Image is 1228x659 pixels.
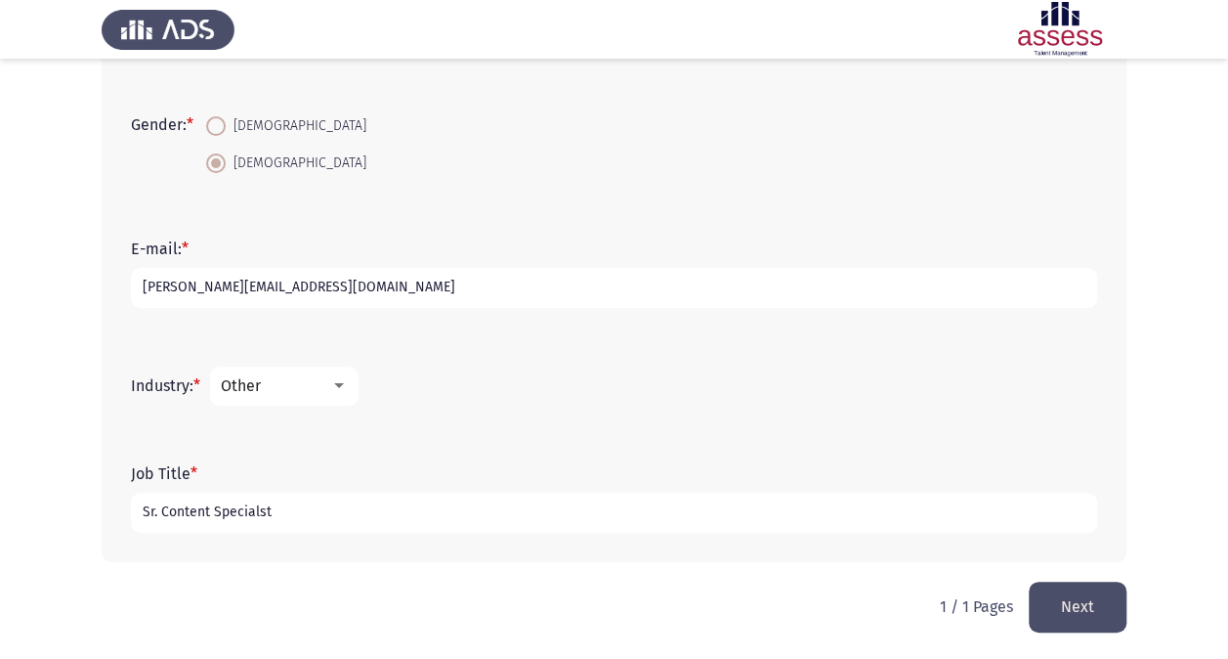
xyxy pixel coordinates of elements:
[131,240,189,258] label: E-mail:
[102,2,234,57] img: Assess Talent Management logo
[131,464,197,483] label: Job Title
[1029,582,1126,632] button: load next page
[226,114,366,138] span: [DEMOGRAPHIC_DATA]
[131,493,1097,533] input: add answer text
[131,376,200,395] label: Industry:
[131,115,193,134] label: Gender:
[994,2,1126,57] img: Assessment logo of ASSESS English Language Assessment (3 Module) (Ad - IB)
[131,268,1097,308] input: add answer text
[226,152,366,175] span: [DEMOGRAPHIC_DATA]
[940,597,1013,616] p: 1 / 1 Pages
[221,376,261,395] span: Other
